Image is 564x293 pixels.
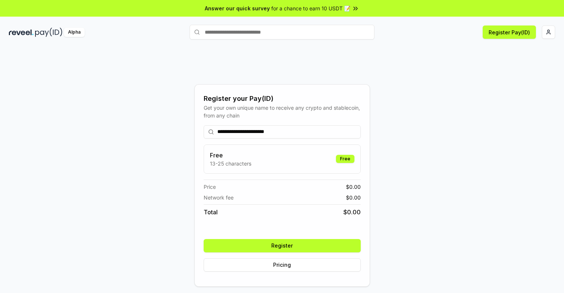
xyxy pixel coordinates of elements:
[64,28,85,37] div: Alpha
[204,104,361,119] div: Get your own unique name to receive any crypto and stablecoin, from any chain
[204,258,361,272] button: Pricing
[346,194,361,201] span: $ 0.00
[271,4,350,12] span: for a chance to earn 10 USDT 📝
[210,151,251,160] h3: Free
[336,155,354,163] div: Free
[204,183,216,191] span: Price
[483,25,536,39] button: Register Pay(ID)
[204,239,361,252] button: Register
[210,160,251,167] p: 13-25 characters
[346,183,361,191] span: $ 0.00
[204,93,361,104] div: Register your Pay(ID)
[204,194,234,201] span: Network fee
[35,28,62,37] img: pay_id
[9,28,34,37] img: reveel_dark
[204,208,218,217] span: Total
[205,4,270,12] span: Answer our quick survey
[343,208,361,217] span: $ 0.00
